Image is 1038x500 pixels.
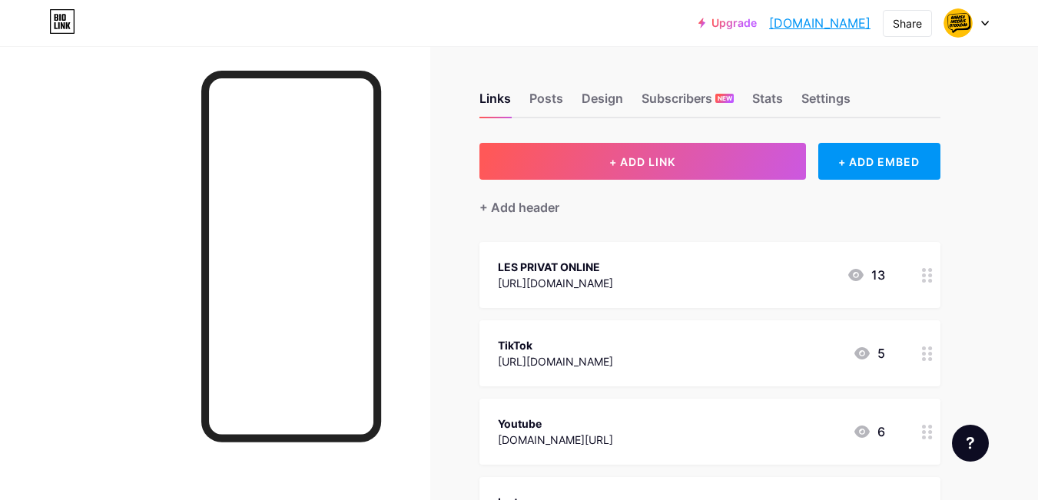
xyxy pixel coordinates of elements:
[479,89,511,117] div: Links
[698,17,757,29] a: Upgrade
[801,89,851,117] div: Settings
[718,94,732,103] span: NEW
[853,422,885,441] div: 6
[582,89,623,117] div: Design
[818,143,940,180] div: + ADD EMBED
[642,89,734,117] div: Subscribers
[498,416,613,432] div: Youtube
[847,266,885,284] div: 13
[752,89,783,117] div: Stats
[479,143,806,180] button: + ADD LINK
[893,15,922,31] div: Share
[853,344,885,363] div: 5
[479,198,559,217] div: + Add header
[498,432,613,448] div: [DOMAIN_NAME][URL]
[498,353,613,369] div: [URL][DOMAIN_NAME]
[609,155,675,168] span: + ADD LINK
[529,89,563,117] div: Posts
[943,8,973,38] img: inggris
[498,275,613,291] div: [URL][DOMAIN_NAME]
[769,14,871,32] a: [DOMAIN_NAME]
[498,337,613,353] div: TikTok
[498,259,613,275] div: LES PRIVAT ONLINE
